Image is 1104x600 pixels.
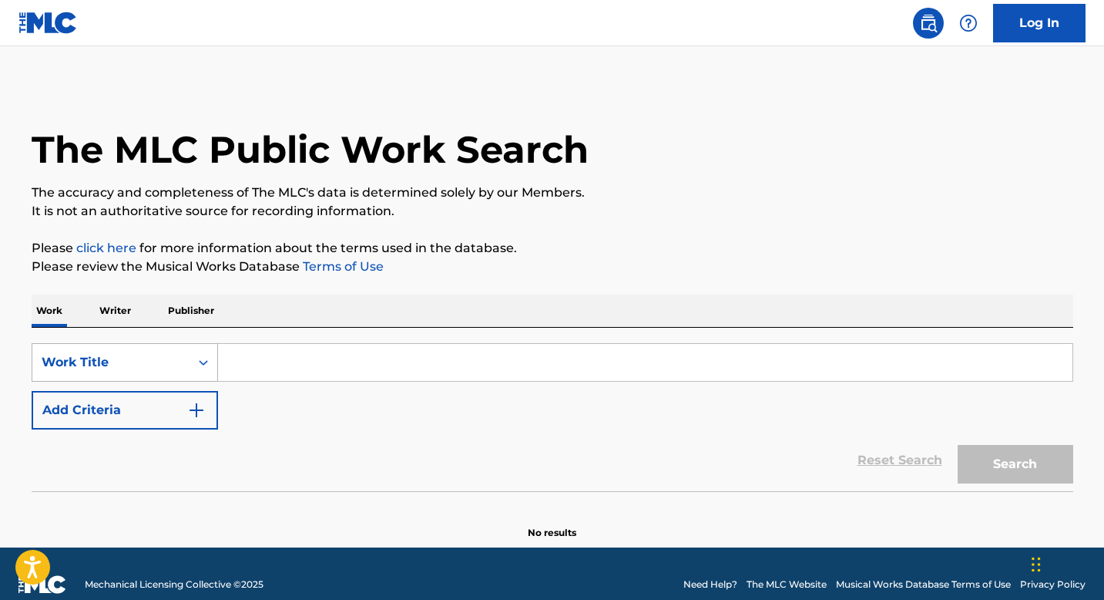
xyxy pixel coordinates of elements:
p: Work [32,295,67,327]
button: Add Criteria [32,391,218,430]
div: Drag [1032,541,1041,588]
a: click here [76,241,136,255]
h1: The MLC Public Work Search [32,126,589,173]
img: 9d2ae6d4665cec9f34b9.svg [187,401,206,420]
span: Mechanical Licensing Collective © 2025 [85,578,263,592]
img: search [919,14,938,32]
a: Need Help? [683,578,737,592]
img: help [959,14,978,32]
p: It is not an authoritative source for recording information. [32,202,1073,221]
p: Writer [95,295,136,327]
form: Search Form [32,343,1073,491]
div: Work Title [42,353,180,372]
div: Help [953,8,984,39]
img: logo [18,575,66,594]
iframe: Chat Widget [1027,526,1104,600]
a: Musical Works Database Terms of Use [836,578,1011,592]
a: The MLC Website [747,578,827,592]
a: Log In [993,4,1086,42]
p: Please review the Musical Works Database [32,258,1073,276]
p: The accuracy and completeness of The MLC's data is determined solely by our Members. [32,184,1073,202]
p: Publisher [163,295,219,327]
a: Privacy Policy [1020,578,1086,592]
a: Public Search [913,8,944,39]
a: Terms of Use [300,259,384,274]
p: No results [528,507,576,540]
p: Please for more information about the terms used in the database. [32,239,1073,258]
img: MLC Logo [18,12,78,34]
